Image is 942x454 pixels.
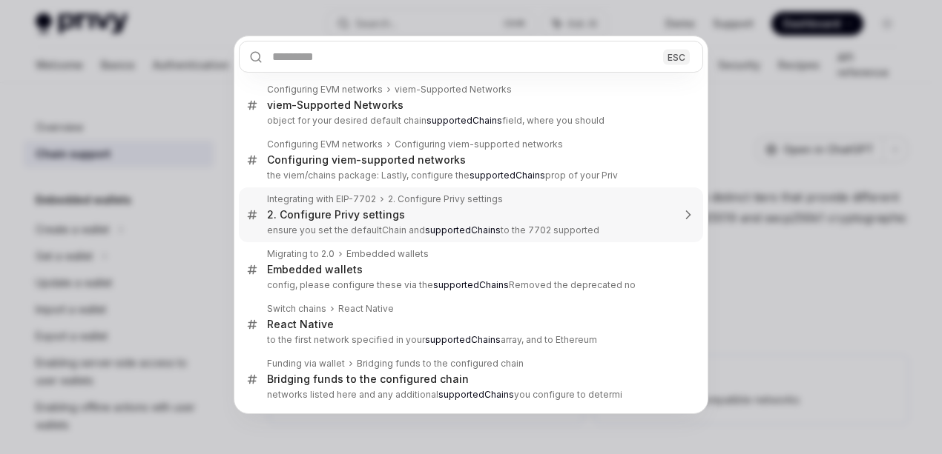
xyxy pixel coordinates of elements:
[267,303,326,315] div: Switch chains
[267,318,334,331] div: React Native
[239,407,703,433] div: Ask AI assistant
[425,334,501,345] b: supportedChains
[267,153,466,167] div: Configuring viem-supported networks
[357,358,524,370] div: Bridging funds to the configured chain
[267,208,405,221] div: 2. Configure Privy settings
[267,224,672,236] p: ensure you set the defaultChain and to the 7702 supported
[395,84,512,96] div: viem-Supported Networks
[470,170,545,181] b: supportedChains
[267,279,672,291] p: config, please configure these via the Removed the deprecated no
[338,303,394,315] div: React Native
[267,84,383,96] div: Configuring EVM networks
[267,263,363,276] div: Embedded wallets
[267,248,335,260] div: Migrating to 2.0
[267,170,672,181] p: the viem/chains package: Lastly, configure the prop of your Priv
[267,115,672,127] p: object for your desired default chain field, where you should
[267,138,383,150] div: Configuring EVM networks
[388,193,503,205] div: 2. Configure Privy settings
[425,224,501,236] b: supportedChains
[267,389,672,401] p: networks listed here and any additional you configure to determi
[267,358,345,370] div: Funding via wallet
[267,99,404,112] div: viem-Supported Networks
[267,373,469,386] div: Bridging funds to the configured chain
[663,49,690,64] div: ESC
[426,115,502,126] b: supportedChains
[267,334,672,346] p: to the first network specified in your array, and to Ethereum
[346,248,429,260] div: Embedded wallets
[267,193,376,205] div: Integrating with EIP-7702
[395,138,563,150] div: Configuring viem-supported networks
[433,279,509,290] b: supportedChains
[438,389,514,400] b: supportedChains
